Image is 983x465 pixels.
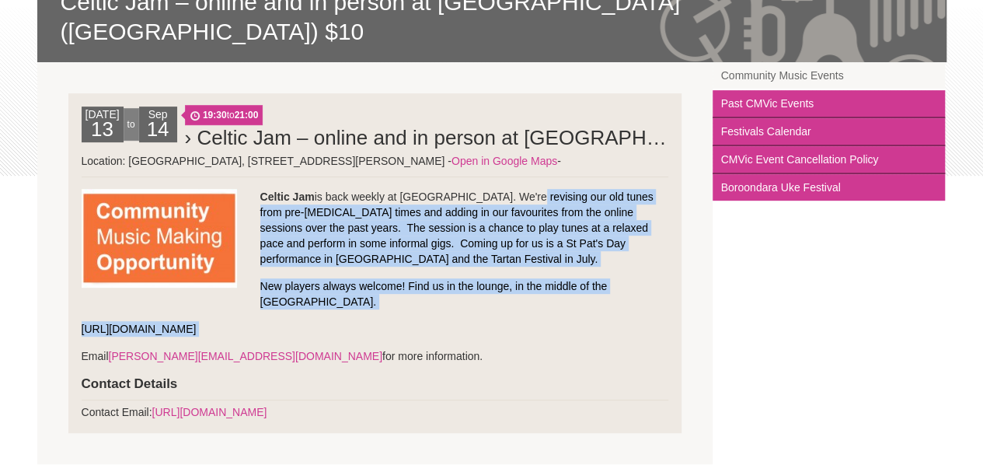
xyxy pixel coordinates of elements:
[185,105,263,125] span: to
[713,90,945,118] a: Past CMVic Events
[713,174,945,201] a: Boroondara Uke Festival
[68,93,682,433] li: Location: [GEOGRAPHIC_DATA], [STREET_ADDRESS][PERSON_NAME] - -
[152,406,267,418] a: [URL][DOMAIN_NAME]
[82,348,669,364] p: Email for more information.
[82,376,669,420] div: Contact Email:
[713,118,945,146] a: Festivals Calendar
[82,376,669,392] h4: Contact Details
[82,189,669,267] p: is back weekly at [GEOGRAPHIC_DATA]. We're revising our old tunes from pre-[MEDICAL_DATA] times a...
[203,110,227,121] strong: 19:30
[713,146,945,174] a: CMVic Event Cancellation Policy
[109,350,382,362] a: [PERSON_NAME][EMAIL_ADDRESS][DOMAIN_NAME]
[713,62,945,90] a: Community Music Events
[82,323,197,335] a: [URL][DOMAIN_NAME]
[260,191,315,203] strong: Celtic Jam
[82,278,669,309] p: New players always welcome! Find us in the lounge, in the middle of the [GEOGRAPHIC_DATA].
[185,122,669,153] h2: › Celtic Jam – online and in person at [GEOGRAPHIC_DATA] ([GEOGRAPHIC_DATA]) $10
[82,107,124,142] div: [DATE]
[451,155,557,167] a: Open in Google Maps
[235,110,259,121] strong: 21:00
[143,122,173,142] h2: 14
[139,107,177,142] div: Sep
[124,108,139,141] div: to
[82,189,237,288] img: community_music_making_op.jpg
[85,122,120,142] h2: 13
